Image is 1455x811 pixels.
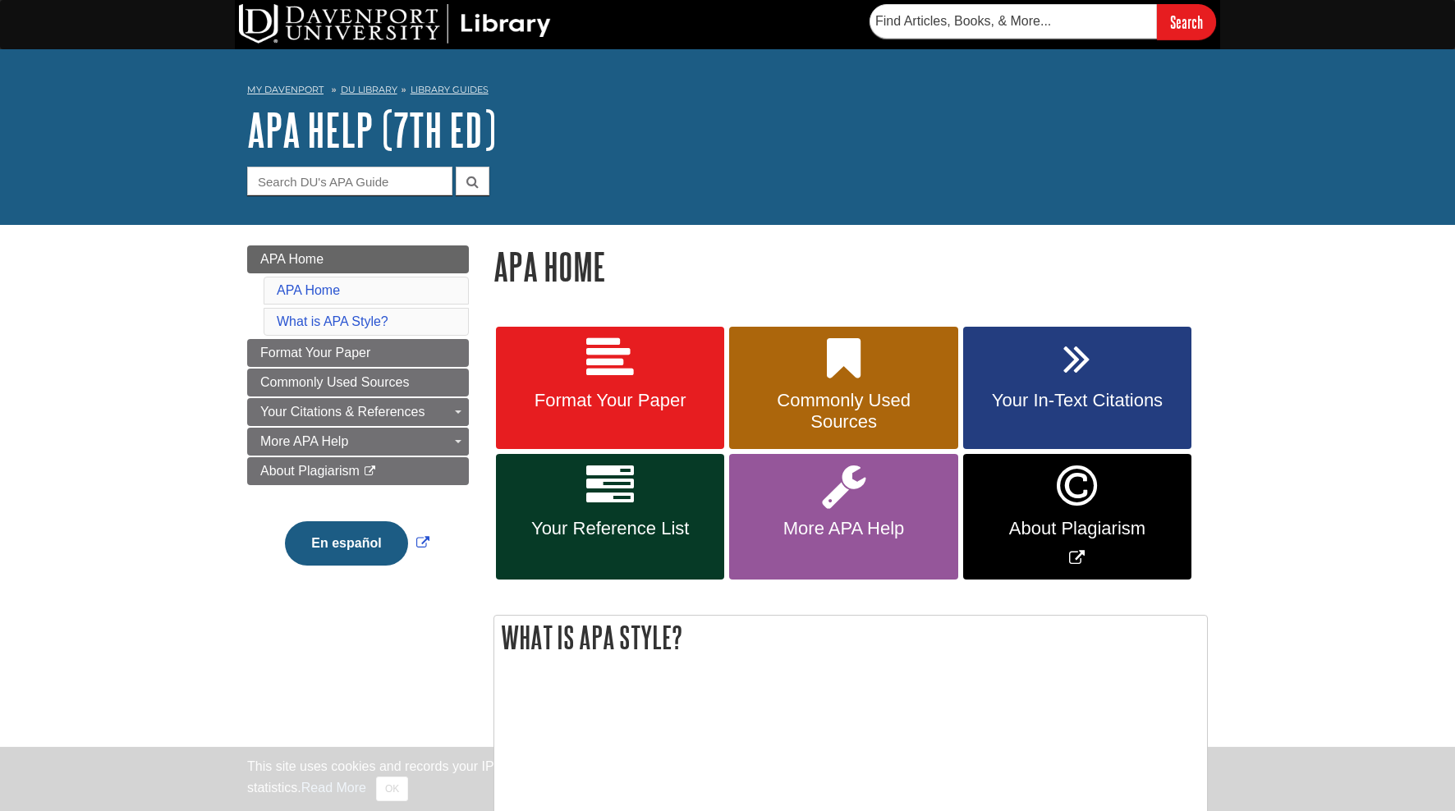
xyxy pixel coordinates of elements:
[963,327,1191,450] a: Your In-Text Citations
[341,84,397,95] a: DU Library
[494,616,1207,659] h2: What is APA Style?
[496,327,724,450] a: Format Your Paper
[247,245,469,273] a: APA Home
[247,428,469,456] a: More APA Help
[260,464,360,478] span: About Plagiarism
[260,346,370,360] span: Format Your Paper
[247,167,452,195] input: Search DU's APA Guide
[247,398,469,426] a: Your Citations & References
[281,536,433,550] a: Link opens in new window
[741,518,945,539] span: More APA Help
[496,454,724,580] a: Your Reference List
[870,4,1157,39] input: Find Articles, Books, & More...
[247,457,469,485] a: About Plagiarism
[247,339,469,367] a: Format Your Paper
[247,104,496,155] a: APA Help (7th Ed)
[508,390,712,411] span: Format Your Paper
[260,434,348,448] span: More APA Help
[741,390,945,433] span: Commonly Used Sources
[260,252,324,266] span: APA Home
[285,521,407,566] button: En español
[411,84,489,95] a: Library Guides
[963,454,1191,580] a: Link opens in new window
[508,518,712,539] span: Your Reference List
[247,757,1208,801] div: This site uses cookies and records your IP address for usage statistics. Additionally, we use Goo...
[301,781,366,795] a: Read More
[277,314,388,328] a: What is APA Style?
[729,327,957,450] a: Commonly Used Sources
[975,518,1179,539] span: About Plagiarism
[247,245,469,593] div: Guide Page Menu
[493,245,1208,287] h1: APA Home
[247,79,1208,105] nav: breadcrumb
[729,454,957,580] a: More APA Help
[260,375,409,389] span: Commonly Used Sources
[363,466,377,477] i: This link opens in a new window
[247,83,324,97] a: My Davenport
[239,4,551,44] img: DU Library
[277,283,340,297] a: APA Home
[975,390,1179,411] span: Your In-Text Citations
[870,4,1216,39] form: Searches DU Library's articles, books, and more
[260,405,425,419] span: Your Citations & References
[1157,4,1216,39] input: Search
[376,777,408,801] button: Close
[247,369,469,396] a: Commonly Used Sources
